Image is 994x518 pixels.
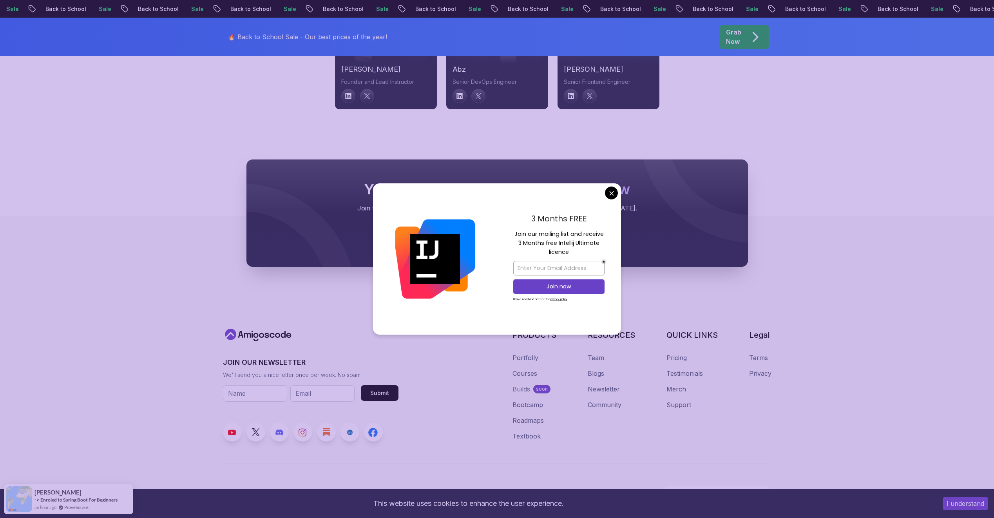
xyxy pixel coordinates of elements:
[290,385,355,402] input: Email
[588,400,621,409] a: Community
[735,5,760,13] p: Sale
[223,385,287,402] input: Name
[453,78,542,86] p: Senior DevOps Engineer
[34,489,81,496] span: [PERSON_NAME]
[293,423,312,442] a: Instagram link
[564,78,653,86] p: Senior Frontend Engineer
[262,203,732,213] p: Join thousands of developers mastering in-demand skills with Amigoscode. Try it free [DATE].
[827,5,852,13] p: Sale
[550,5,575,13] p: Sale
[272,5,297,13] p: Sale
[666,369,703,378] a: Testimonials
[588,369,604,378] a: Blogs
[34,5,87,13] p: Back to School
[512,431,541,441] a: Textbook
[453,64,542,75] h2: abz
[589,5,642,13] p: Back to School
[774,5,827,13] p: Back to School
[180,5,205,13] p: Sale
[726,27,741,46] p: Grab Now
[127,5,180,13] p: Back to School
[666,353,687,362] a: Pricing
[749,369,771,378] a: Privacy
[40,496,118,503] a: Enroled to Spring Boot For Beginners
[223,357,398,368] h3: JOIN OUR NEWSLETTER
[246,423,265,442] a: Twitter link
[6,495,931,512] div: This website uses cookies to enhance the user experience.
[270,423,289,442] a: Discord link
[512,400,543,409] a: Bootcamp
[223,423,242,442] a: Youtube link
[228,32,387,42] p: 🔥 Back to School Sale - Our best prices of the year!
[599,181,630,198] span: Now
[512,384,530,394] div: Builds
[666,384,686,394] a: Merch
[341,64,431,75] h2: [PERSON_NAME]
[512,416,544,425] a: Roadmaps
[87,5,112,13] p: Sale
[564,64,653,75] h2: [PERSON_NAME]
[666,330,718,341] h3: QUICK LINKS
[340,423,359,442] a: LinkedIn link
[588,353,604,362] a: Team
[370,389,389,397] div: Submit
[536,386,548,392] p: soon
[642,5,667,13] p: Sale
[341,78,431,86] p: Founder and Lead Instructor
[663,486,771,498] a: [EMAIL_ADDRESS][DOMAIN_NAME]
[223,371,398,379] p: We'll send you a nice letter once per week. No spam.
[496,5,550,13] p: Back to School
[866,5,920,13] p: Back to School
[676,488,766,496] p: [EMAIL_ADDRESS][DOMAIN_NAME]
[943,497,988,510] button: Accept cookies
[317,423,336,442] a: Blog link
[34,504,56,511] span: an hour ago
[512,330,556,341] h3: PRODUCTS
[749,330,771,341] h3: Legal
[457,5,482,13] p: Sale
[6,486,32,512] img: provesource social proof notification image
[361,385,398,401] button: Submit
[418,487,533,496] p: © 2025 Amigoscode. All rights reserved.
[681,5,735,13] p: Back to School
[262,181,732,197] h2: Your Career Transformation Starts
[219,5,272,13] p: Back to School
[920,5,945,13] p: Sale
[588,384,620,394] a: Newsletter
[404,5,457,13] p: Back to School
[512,353,538,362] a: Portfolly
[749,353,768,362] a: Terms
[223,487,288,496] p: Assalamualaikum
[512,369,537,378] a: Courses
[64,504,89,511] a: ProveSource
[34,496,40,503] span: ->
[311,5,365,13] p: Back to School
[364,423,383,442] a: Facebook link
[365,5,390,13] p: Sale
[666,400,691,409] a: Support
[588,330,635,341] h3: RESOURCES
